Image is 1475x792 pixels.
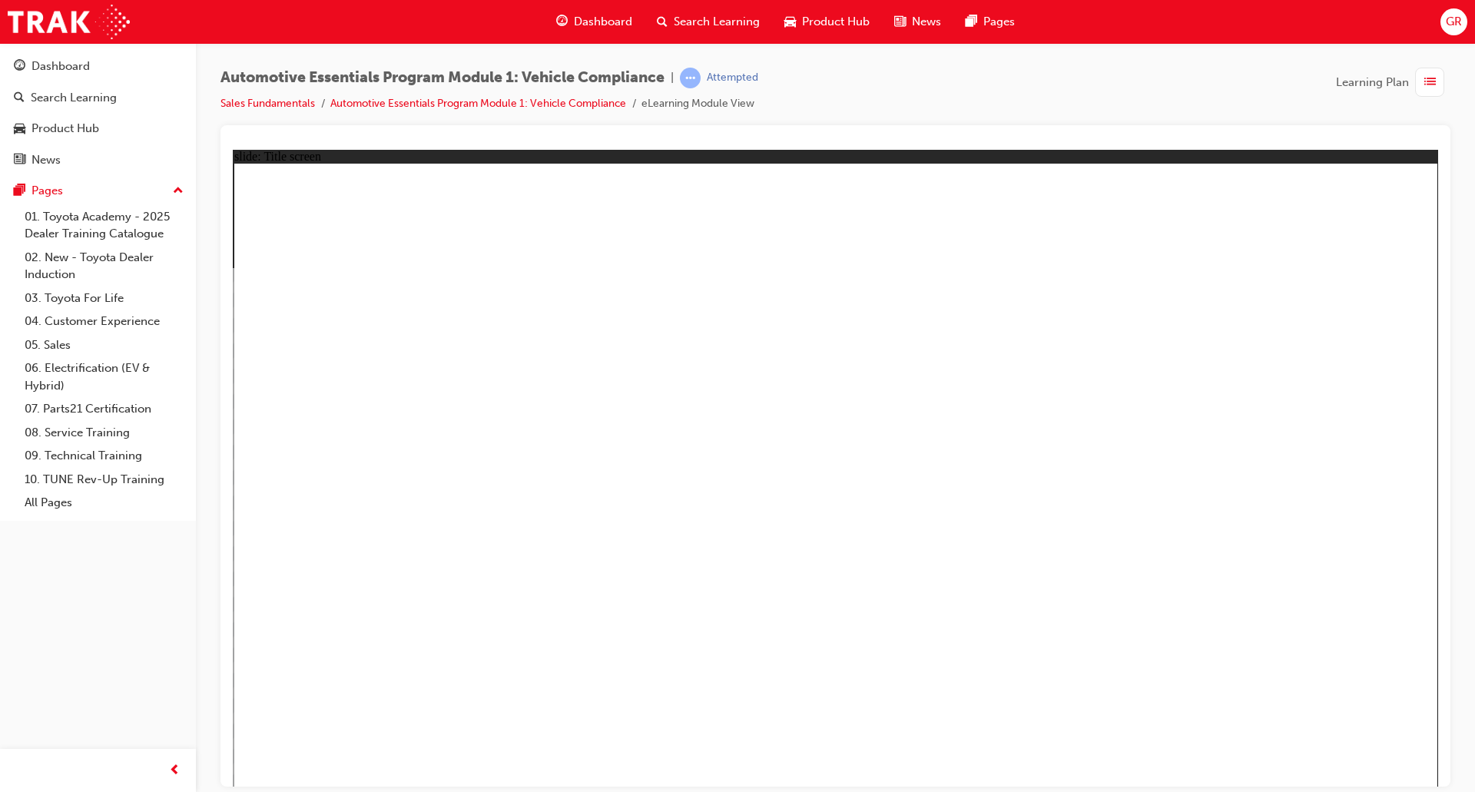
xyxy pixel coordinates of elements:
a: 03. Toyota For Life [18,287,190,310]
a: Product Hub [6,114,190,143]
button: Learning Plan [1336,68,1450,97]
span: learningRecordVerb_ATTEMPT-icon [680,68,701,88]
img: Trak [8,5,130,39]
div: Product Hub [31,120,99,138]
a: search-iconSearch Learning [645,6,772,38]
span: Learning Plan [1336,74,1409,91]
a: car-iconProduct Hub [772,6,882,38]
div: News [31,151,61,169]
a: News [6,146,190,174]
a: All Pages [18,491,190,515]
span: news-icon [894,12,906,31]
span: news-icon [14,154,25,167]
span: car-icon [14,122,25,136]
div: Dashboard [31,58,90,75]
div: Attempted [707,71,758,85]
span: pages-icon [966,12,977,31]
a: 02. New - Toyota Dealer Induction [18,246,190,287]
span: GR [1446,13,1462,31]
span: up-icon [173,181,184,201]
li: eLearning Module View [641,95,754,113]
button: GR [1440,8,1467,35]
span: guage-icon [556,12,568,31]
span: Product Hub [802,13,870,31]
a: 09. Technical Training [18,444,190,468]
a: news-iconNews [882,6,953,38]
span: Dashboard [574,13,632,31]
a: Sales Fundamentals [220,97,315,110]
button: Pages [6,177,190,205]
span: guage-icon [14,60,25,74]
a: pages-iconPages [953,6,1027,38]
a: 04. Customer Experience [18,310,190,333]
button: DashboardSearch LearningProduct HubNews [6,49,190,177]
a: Search Learning [6,84,190,112]
span: car-icon [784,12,796,31]
a: 07. Parts21 Certification [18,397,190,421]
span: list-icon [1424,73,1436,92]
span: pages-icon [14,184,25,198]
div: Pages [31,182,63,200]
span: Search Learning [674,13,760,31]
a: guage-iconDashboard [544,6,645,38]
a: 06. Electrification (EV & Hybrid) [18,356,190,397]
a: 01. Toyota Academy - 2025 Dealer Training Catalogue [18,205,190,246]
a: Automotive Essentials Program Module 1: Vehicle Compliance [330,97,626,110]
span: search-icon [14,91,25,105]
div: Search Learning [31,89,117,107]
a: 10. TUNE Rev-Up Training [18,468,190,492]
a: 08. Service Training [18,421,190,445]
span: Automotive Essentials Program Module 1: Vehicle Compliance [220,69,665,87]
span: prev-icon [169,761,181,780]
a: Dashboard [6,52,190,81]
span: | [671,69,674,87]
span: News [912,13,941,31]
span: search-icon [657,12,668,31]
a: 05. Sales [18,333,190,357]
span: Pages [983,13,1015,31]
